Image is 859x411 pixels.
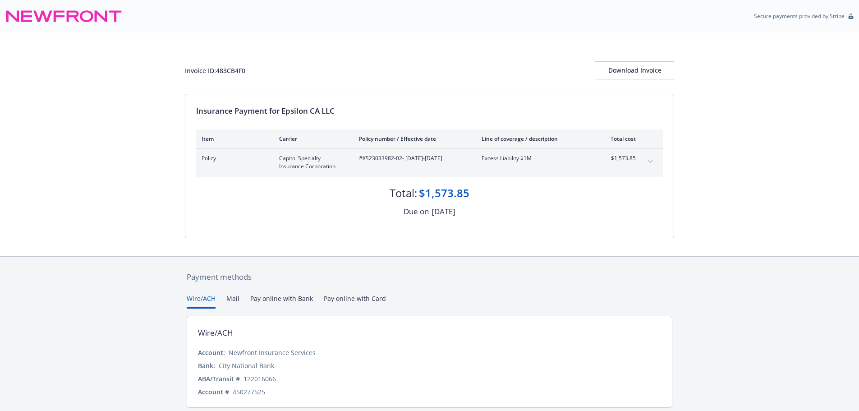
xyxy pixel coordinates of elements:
div: [DATE] [432,206,455,217]
div: City National Bank [219,361,274,370]
button: Wire/ACH [187,294,216,309]
div: Due on [404,206,429,217]
span: Excess Liability $1M [482,154,588,162]
div: PolicyCapitol Specialty Insurance Corporation#XS23033982-02- [DATE]-[DATE]Excess Liability $1M$1,... [196,149,663,176]
span: Policy [202,154,265,162]
div: Item [202,135,265,143]
span: Capitol Specialty Insurance Corporation [279,154,345,171]
div: Line of coverage / description [482,135,588,143]
div: Newfront Insurance Services [229,348,316,357]
button: Pay online with Bank [250,294,313,309]
div: Policy number / Effective date [359,135,467,143]
div: Account # [198,387,229,397]
button: Pay online with Card [324,294,386,309]
div: ABA/Transit # [198,374,240,383]
button: expand content [643,154,657,169]
div: $1,573.85 [419,185,469,201]
div: 450277525 [233,387,265,397]
div: Carrier [279,135,345,143]
div: Total cost [602,135,636,143]
div: Wire/ACH [198,327,233,339]
div: Invoice ID: 483CB4F0 [185,66,245,75]
div: Insurance Payment for Epsilon CA LLC [196,105,663,117]
div: Payment methods [187,271,672,283]
span: #XS23033982-02 - [DATE]-[DATE] [359,154,467,162]
button: Mail [226,294,239,309]
div: Bank: [198,361,215,370]
div: 122016066 [243,374,276,383]
span: $1,573.85 [602,154,636,162]
div: Total: [390,185,417,201]
div: Download Invoice [595,62,674,79]
div: Account: [198,348,225,357]
button: Download Invoice [595,61,674,79]
p: Secure payments provided by Stripe [754,12,845,20]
